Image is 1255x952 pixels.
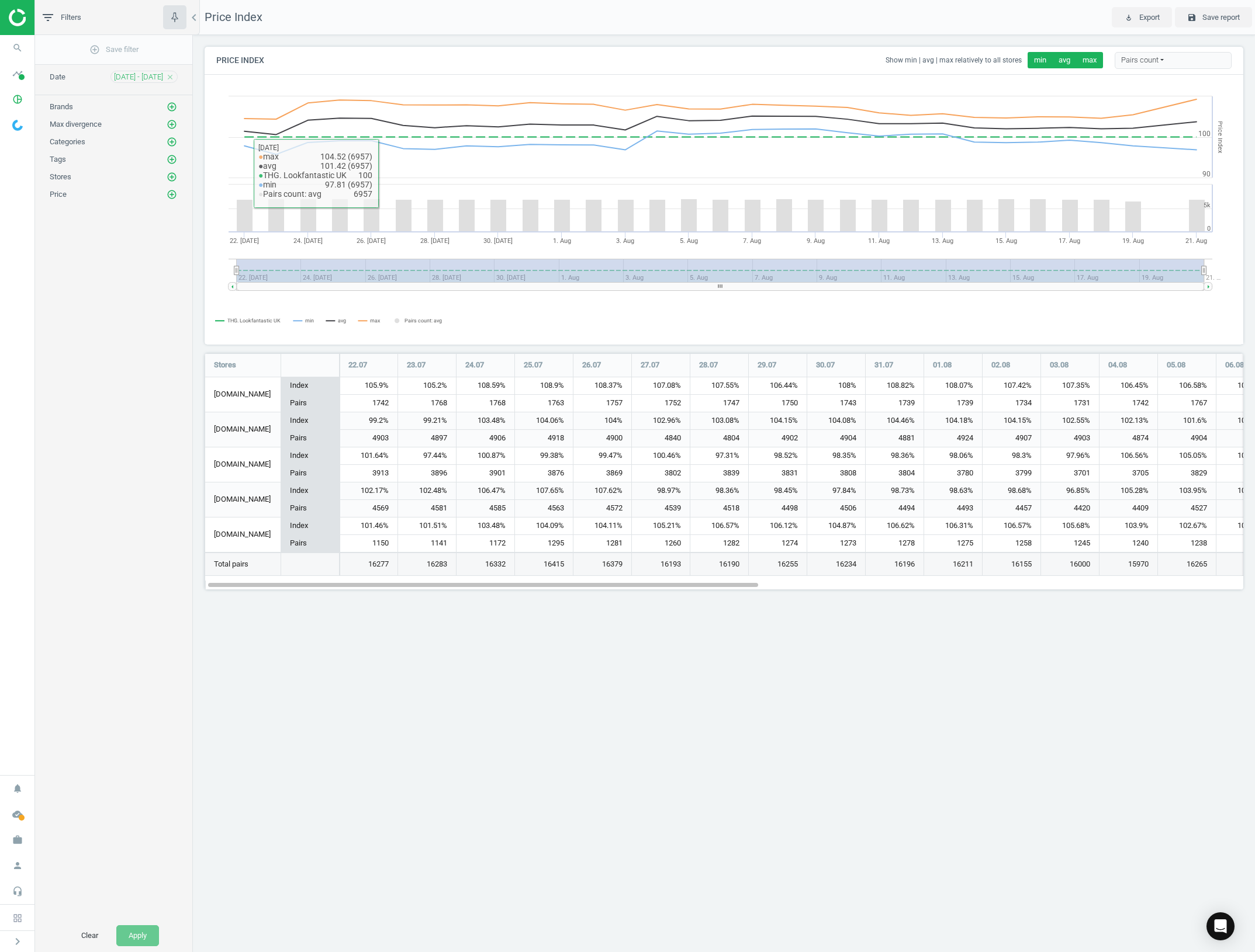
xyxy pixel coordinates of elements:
div: 3896 [398,465,456,482]
span: 16211 [933,559,973,569]
tspan: Price Index [1216,121,1224,153]
div: 104.08% [807,412,865,430]
i: search [6,37,29,59]
i: cloud_done [6,803,29,825]
button: play_for_work Export [1112,7,1172,28]
span: 30.07 [816,360,835,370]
div: Pairs [281,429,339,447]
div: Index [281,482,339,500]
div: Pairs count [1115,52,1232,70]
span: Categories [50,137,85,146]
div: 104% [573,412,631,430]
text: 100 [1198,130,1211,138]
span: 16196 [874,559,915,569]
div: 103.95% [1158,482,1216,500]
div: 107.55% [690,377,748,395]
span: 16265 [1167,559,1207,569]
span: [DATE] - [DATE] [114,72,163,82]
div: 107.08% [632,377,690,395]
span: 16255 [758,559,798,569]
button: save Save report [1175,7,1252,28]
i: close [166,73,174,81]
div: 104.15% [983,412,1040,430]
h4: Price Index [205,47,276,74]
div: 101.6% [1158,412,1216,430]
div: [DOMAIN_NAME] [205,412,281,447]
div: 1739 [924,395,982,412]
div: 3808 [807,465,865,482]
div: 98.45% [749,482,807,500]
tspan: max [370,318,381,324]
div: 103.9% [1100,517,1157,535]
div: 104.18% [924,412,982,430]
div: 104.46% [866,412,924,430]
div: 106.45% [1100,377,1157,395]
i: chevron_left [187,11,201,25]
button: Clear [69,925,110,946]
div: 100.46% [632,447,690,465]
span: 16277 [348,559,389,569]
span: Stores [50,172,71,181]
div: 106.56% [1100,447,1157,465]
div: 1273 [807,535,865,552]
span: 28.07 [699,360,718,370]
div: Pairs [281,394,339,412]
div: 3839 [690,465,748,482]
span: Save filter [89,44,139,55]
div: 3799 [983,465,1040,482]
tspan: THG. Lookfantastic UK [227,318,281,324]
span: Brands [50,102,73,111]
i: add_circle_outline [167,137,177,147]
div: 107.65% [515,482,573,500]
span: 15970 [1108,559,1149,569]
div: 98.36% [690,482,748,500]
div: 106.57% [983,517,1040,535]
div: 4572 [573,500,631,517]
i: add_circle_outline [167,189,177,200]
div: 105.28% [1100,482,1157,500]
div: 1742 [340,395,397,412]
div: 104.87% [807,517,865,535]
div: 105.68% [1041,517,1099,535]
div: [DOMAIN_NAME] [205,377,281,412]
tspan: 21. Aug [1185,237,1207,245]
span: Export [1139,12,1160,23]
div: 107.35% [1041,377,1099,395]
div: 3701 [1041,465,1099,482]
div: 1245 [1041,535,1099,552]
button: avg [1052,52,1077,68]
tspan: Pairs count: avg [404,318,442,324]
i: add_circle_outline [89,44,100,55]
span: 16234 [816,559,856,569]
div: 104.09% [515,517,573,535]
div: 4457 [983,500,1040,517]
div: 102.96% [632,412,690,430]
i: notifications [6,777,29,800]
span: 22.07 [348,360,367,370]
div: 104.06% [515,412,573,430]
div: 3705 [1100,465,1157,482]
div: 106.12% [749,517,807,535]
i: add_circle_outline [167,102,177,112]
div: 1238 [1158,535,1216,552]
div: 4494 [866,500,924,517]
span: 16415 [524,559,564,569]
div: [DOMAIN_NAME] [205,482,281,517]
div: 4563 [515,500,573,517]
div: 1258 [983,535,1040,552]
span: Stores [214,360,236,370]
img: ajHJNr6hYgQAAAAASUVORK5CYII= [9,9,92,26]
span: Filters [61,12,81,23]
span: Date [50,72,65,81]
span: Total pairs [214,559,272,569]
div: 4409 [1100,500,1157,517]
div: 3829 [1158,465,1216,482]
div: 4903 [1041,430,1099,447]
div: 4527 [1158,500,1216,517]
div: 3876 [515,465,573,482]
i: work [6,829,29,851]
div: [DOMAIN_NAME] [205,447,281,482]
div: 3802 [632,465,690,482]
div: 3913 [340,465,397,482]
div: 4903 [340,430,397,447]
